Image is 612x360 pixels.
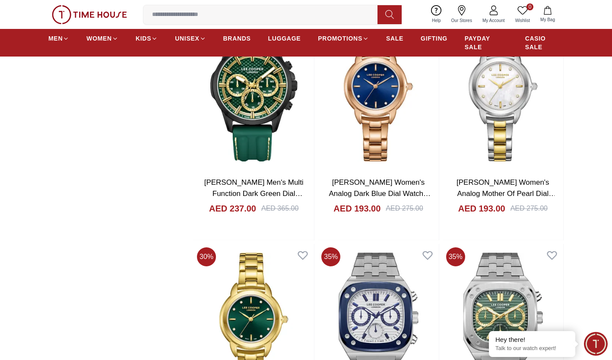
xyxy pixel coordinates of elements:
[428,17,444,24] span: Help
[268,31,301,46] a: LUGGAGE
[223,31,251,46] a: BRANDS
[511,203,548,214] div: AED 275.00
[457,178,556,208] a: [PERSON_NAME] Women's Analog Mother Of Pearl Dial Watch - LC08024.220
[329,178,431,208] a: [PERSON_NAME] Women's Analog Dark Blue Dial Watch - LC08024.490
[537,16,558,23] span: My Bag
[495,345,569,352] p: Talk to our watch expert!
[197,247,216,266] span: 30 %
[268,34,301,43] span: LUGGAGE
[525,31,564,55] a: CASIO SALE
[333,202,381,215] h4: AED 193.00
[526,3,533,10] span: 0
[261,203,298,214] div: AED 365.00
[86,34,112,43] span: WOMEN
[175,31,206,46] a: UNISEX
[584,332,608,356] div: Chat Widget
[448,17,476,24] span: Our Stores
[48,31,69,46] a: MEN
[318,34,362,43] span: PROMOTIONS
[175,34,199,43] span: UNISEX
[48,34,63,43] span: MEN
[458,202,505,215] h4: AED 193.00
[495,335,569,344] div: Hey there!
[535,4,560,25] button: My Bag
[86,31,118,46] a: WOMEN
[321,247,340,266] span: 35 %
[479,17,508,24] span: My Account
[223,34,251,43] span: BRANDS
[443,11,563,171] img: Lee Cooper Women's Analog Mother Of Pearl Dial Watch - LC08024.220
[386,203,423,214] div: AED 275.00
[136,31,158,46] a: KIDS
[136,34,151,43] span: KIDS
[510,3,535,25] a: 0Wishlist
[421,34,447,43] span: GIFTING
[421,31,447,46] a: GIFTING
[193,11,314,171] img: Lee Cooper Men's Multi Function Dark Green Dial Watch - LC08048.077
[318,31,369,46] a: PROMOTIONS
[52,5,127,24] img: ...
[465,34,508,51] span: PAYDAY SALE
[204,178,304,208] a: [PERSON_NAME] Men's Multi Function Dark Green Dial Watch - LC08048.077
[386,31,403,46] a: SALE
[427,3,446,25] a: Help
[525,34,564,51] span: CASIO SALE
[446,3,477,25] a: Our Stores
[209,202,256,215] h4: AED 237.00
[446,247,465,266] span: 35 %
[386,34,403,43] span: SALE
[318,11,438,171] img: Lee Cooper Women's Analog Dark Blue Dial Watch - LC08024.490
[465,31,508,55] a: PAYDAY SALE
[512,17,533,24] span: Wishlist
